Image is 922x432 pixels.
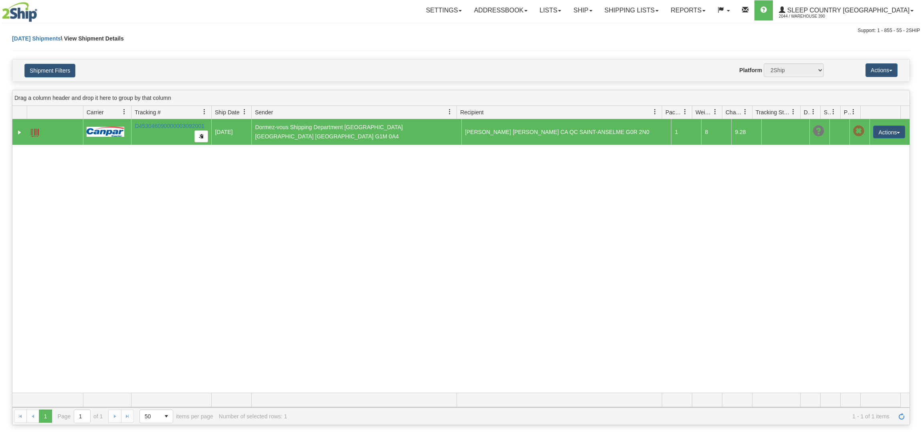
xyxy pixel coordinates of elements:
span: select [160,410,173,423]
a: Sleep Country [GEOGRAPHIC_DATA] 2044 / Warehouse 390 [773,0,920,20]
button: Copy to clipboard [194,130,208,142]
span: Unknown [813,126,824,137]
button: Shipment Filters [24,64,75,77]
span: Pickup Not Assigned [853,126,864,137]
button: Actions [865,63,898,77]
a: Tracking Status filter column settings [787,105,800,119]
td: 9.28 [731,119,761,145]
span: Tracking Status [756,108,791,116]
span: 50 [145,412,155,420]
a: Pickup Status filter column settings [847,105,860,119]
div: Support: 1 - 855 - 55 - 2SHIP [2,27,920,34]
a: Sender filter column settings [443,105,457,119]
span: Carrier [87,108,104,116]
span: Sleep Country [GEOGRAPHIC_DATA] [785,7,910,14]
a: Tracking # filter column settings [198,105,211,119]
a: Lists [534,0,567,20]
td: 8 [701,119,731,145]
button: Actions [873,126,905,138]
a: Shipment Issues filter column settings [827,105,840,119]
span: Recipient [460,108,483,116]
a: Weight filter column settings [708,105,722,119]
a: Label [31,125,39,138]
div: Number of selected rows: 1 [219,413,287,420]
a: Charge filter column settings [738,105,752,119]
a: Packages filter column settings [678,105,692,119]
a: Ship Date filter column settings [238,105,251,119]
a: D453046090000003092001 [135,123,204,129]
a: Reports [665,0,712,20]
span: \ View Shipment Details [61,35,124,42]
span: 1 - 1 of 1 items [293,413,890,420]
span: Weight [696,108,712,116]
span: 2044 / Warehouse 390 [779,12,839,20]
td: Dormez-vous Shipping Department [GEOGRAPHIC_DATA] [GEOGRAPHIC_DATA] [GEOGRAPHIC_DATA] G1M 0A4 [251,119,461,145]
span: Packages [665,108,682,116]
td: 1 [671,119,701,145]
a: [DATE] Shipments [12,35,61,42]
td: [DATE] [211,119,251,145]
a: Ship [567,0,598,20]
a: Settings [420,0,468,20]
span: Delivery Status [804,108,811,116]
span: Tracking # [135,108,161,116]
a: Recipient filter column settings [648,105,662,119]
span: Pickup Status [844,108,851,116]
label: Platform [739,66,762,74]
a: Delivery Status filter column settings [807,105,820,119]
a: Shipping lists [598,0,665,20]
a: Refresh [895,410,908,422]
div: grid grouping header [12,90,910,106]
span: Ship Date [215,108,239,116]
span: Page of 1 [58,410,103,423]
span: Charge [726,108,742,116]
span: Page sizes drop down [140,410,173,423]
input: Page 1 [74,410,90,423]
span: Page 1 [39,410,52,422]
img: logo2044.jpg [2,2,37,22]
span: Shipment Issues [824,108,831,116]
a: Carrier filter column settings [117,105,131,119]
span: Sender [255,108,273,116]
span: items per page [140,410,213,423]
td: [PERSON_NAME] [PERSON_NAME] CA QC SAINT-ANSELME G0R 2N0 [461,119,671,145]
iframe: chat widget [904,175,921,257]
img: 14 - Canpar [87,127,124,137]
a: Addressbook [468,0,534,20]
a: Expand [16,128,24,136]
